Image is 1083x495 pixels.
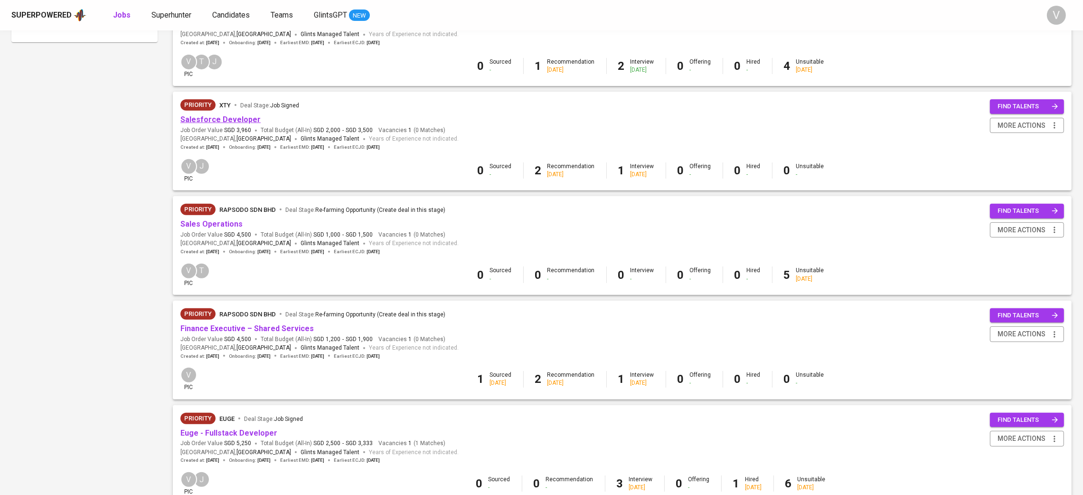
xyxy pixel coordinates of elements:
[11,8,86,22] a: Superpoweredapp logo
[547,275,595,283] div: -
[261,126,373,134] span: Total Budget (All-In)
[313,335,340,343] span: SGD 1,200
[489,476,510,492] div: Sourced
[274,416,303,422] span: Job Signed
[257,144,271,151] span: [DATE]
[180,115,261,124] a: Salesforce Developer
[271,10,295,21] a: Teams
[244,416,303,422] span: Deal Stage :
[990,413,1064,428] button: find talents
[285,207,445,213] span: Deal Stage :
[478,164,484,177] b: 0
[285,311,445,318] span: Deal Stage :
[796,267,824,283] div: Unsuitable
[478,268,484,282] b: 0
[280,39,324,46] span: Earliest EMD :
[990,326,1064,342] button: more actions
[378,335,445,343] span: Vacancies ( 0 Matches )
[236,239,291,248] span: [GEOGRAPHIC_DATA]
[301,449,359,456] span: Glints Managed Talent
[270,102,299,109] span: Job Signed
[490,66,512,74] div: -
[261,231,373,239] span: Total Budget (All-In)
[193,263,210,279] div: T
[193,471,210,488] div: J
[236,30,291,39] span: [GEOGRAPHIC_DATA]
[990,204,1064,219] button: find talents
[733,477,740,490] b: 1
[342,439,344,447] span: -
[990,308,1064,323] button: find talents
[478,59,484,73] b: 0
[784,59,791,73] b: 4
[747,66,761,74] div: -
[280,353,324,360] span: Earliest EMD :
[796,171,824,179] div: -
[180,439,251,447] span: Job Order Value
[407,231,412,239] span: 1
[535,164,542,177] b: 2
[998,206,1058,217] span: find talents
[990,99,1064,114] button: find talents
[346,335,373,343] span: SGD 1,900
[688,476,710,492] div: Offering
[206,144,219,151] span: [DATE]
[547,58,595,74] div: Recommendation
[547,162,595,179] div: Recommendation
[690,267,711,283] div: Offering
[334,39,380,46] span: Earliest ECJD :
[678,164,684,177] b: 0
[369,239,459,248] span: Years of Experience not indicated.
[535,372,542,386] b: 2
[745,476,762,492] div: Hired
[206,39,219,46] span: [DATE]
[180,158,197,183] div: pic
[236,343,291,353] span: [GEOGRAPHIC_DATA]
[796,379,824,387] div: -
[257,248,271,255] span: [DATE]
[490,171,512,179] div: -
[224,439,251,447] span: SGD 5,250
[798,476,826,492] div: Unsuitable
[280,457,324,464] span: Earliest EMD :
[534,477,540,490] b: 0
[236,134,291,144] span: [GEOGRAPHIC_DATA]
[224,126,251,134] span: SGD 3,960
[631,275,654,283] div: -
[490,58,512,74] div: Sourced
[690,171,711,179] div: -
[193,158,210,175] div: J
[311,248,324,255] span: [DATE]
[224,231,251,239] span: SGD 4,500
[618,268,625,282] b: 0
[407,126,412,134] span: 1
[998,120,1045,132] span: more actions
[369,134,459,144] span: Years of Experience not indicated.
[334,248,380,255] span: Earliest ECJD :
[180,263,197,287] div: pic
[631,379,654,387] div: [DATE]
[261,439,373,447] span: Total Budget (All-In)
[547,379,595,387] div: [DATE]
[747,58,761,74] div: Hired
[785,477,792,490] b: 6
[346,126,373,134] span: SGD 3,500
[257,353,271,360] span: [DATE]
[618,164,625,177] b: 1
[180,54,197,70] div: V
[678,372,684,386] b: 0
[180,99,216,111] div: New Job received from Demand Team
[342,126,344,134] span: -
[489,484,510,492] div: -
[180,335,251,343] span: Job Order Value
[784,372,791,386] b: 0
[240,102,299,109] span: Deal Stage :
[180,134,291,144] span: [GEOGRAPHIC_DATA] ,
[678,268,684,282] b: 0
[796,162,824,179] div: Unsuitable
[180,413,216,424] div: New Job received from Demand Team
[229,457,271,464] span: Onboarding :
[315,207,445,213] span: Re-farming Opportunity (Create deal in this stage)
[180,126,251,134] span: Job Order Value
[784,164,791,177] b: 0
